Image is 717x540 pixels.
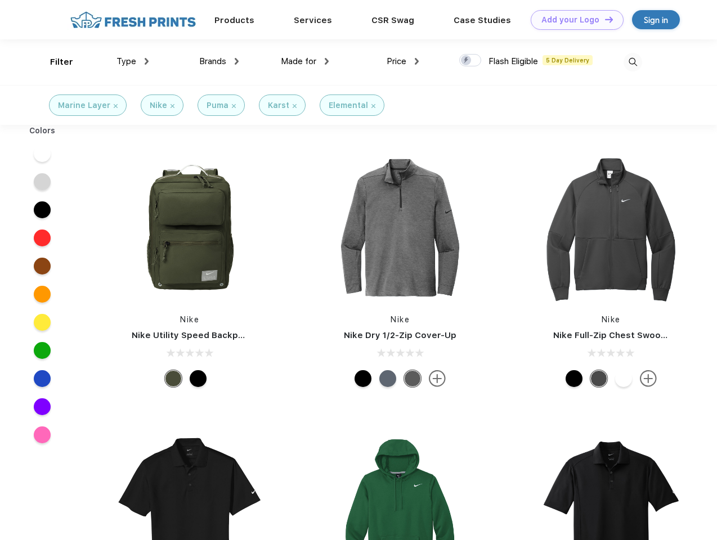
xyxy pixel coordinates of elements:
div: Add your Logo [541,15,599,25]
a: CSR Swag [371,15,414,25]
div: Black Heather [404,370,421,387]
a: Nike Full-Zip Chest Swoosh Jacket [553,330,703,340]
div: Filter [50,56,73,69]
span: Brands [199,56,226,66]
img: filter_cancel.svg [293,104,297,108]
div: Cargo Khaki [165,370,182,387]
img: filter_cancel.svg [232,104,236,108]
span: Type [116,56,136,66]
div: Karst [268,100,289,111]
div: Marine Layer [58,100,110,111]
a: Nike [180,315,199,324]
a: Nike [391,315,410,324]
img: more.svg [640,370,657,387]
div: Navy Heather [379,370,396,387]
div: Colors [21,125,64,137]
img: dropdown.png [415,58,419,65]
img: dropdown.png [145,58,149,65]
span: Made for [281,56,316,66]
img: filter_cancel.svg [114,104,118,108]
a: Services [294,15,332,25]
img: desktop_search.svg [624,53,642,71]
img: dropdown.png [235,58,239,65]
div: White [615,370,632,387]
a: Nike Utility Speed Backpack [132,330,253,340]
div: Black [566,370,582,387]
a: Nike [602,315,621,324]
img: more.svg [429,370,446,387]
a: Nike Dry 1/2-Zip Cover-Up [344,330,456,340]
div: Sign in [644,13,668,26]
img: func=resize&h=266 [536,153,686,303]
span: Price [387,56,406,66]
img: filter_cancel.svg [371,104,375,108]
span: 5 Day Delivery [543,55,593,65]
a: Products [214,15,254,25]
div: Black [355,370,371,387]
img: fo%20logo%202.webp [67,10,199,30]
div: Black [190,370,207,387]
img: DT [605,16,613,22]
img: dropdown.png [325,58,329,65]
div: Puma [207,100,228,111]
img: func=resize&h=266 [115,153,265,303]
span: Flash Eligible [489,56,538,66]
a: Sign in [632,10,680,29]
img: filter_cancel.svg [171,104,174,108]
div: Anthracite [590,370,607,387]
div: Elemental [329,100,368,111]
img: func=resize&h=266 [325,153,475,303]
div: Nike [150,100,167,111]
